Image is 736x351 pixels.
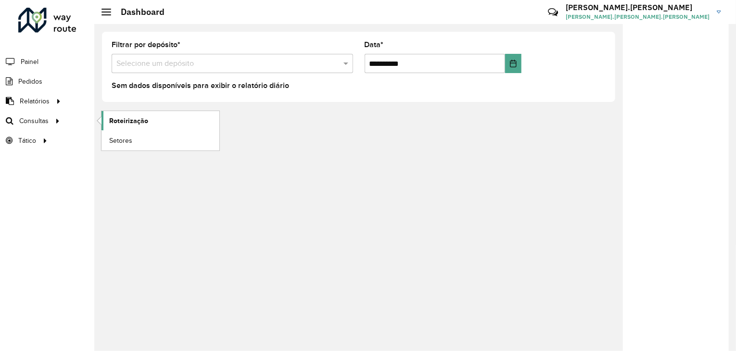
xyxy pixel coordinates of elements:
a: Contato Rápido [543,2,563,23]
label: Filtrar por depósito [112,39,180,50]
label: Data [365,39,384,50]
span: Painel [21,57,38,67]
a: Roteirização [102,111,219,130]
h2: Dashboard [111,7,165,17]
button: Choose Date [505,54,521,73]
span: Relatórios [20,96,50,106]
span: Pedidos [18,76,42,87]
span: Consultas [19,116,49,126]
a: Setores [102,131,219,150]
span: Tático [18,136,36,146]
span: [PERSON_NAME].[PERSON_NAME].[PERSON_NAME] [566,13,710,21]
label: Sem dados disponíveis para exibir o relatório diário [112,80,289,91]
span: Roteirização [109,116,148,126]
span: Setores [109,136,132,146]
h3: [PERSON_NAME].[PERSON_NAME] [566,3,710,12]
